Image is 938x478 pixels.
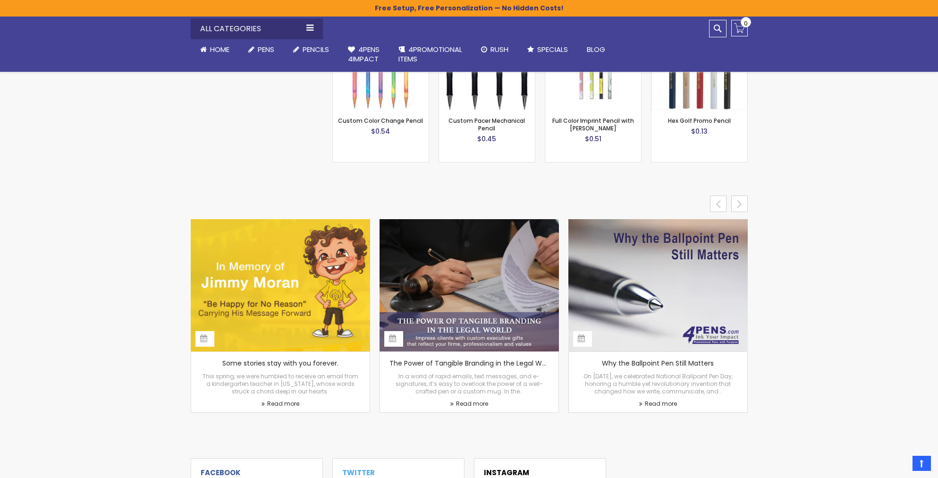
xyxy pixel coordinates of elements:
[398,44,462,64] span: 4PROMOTIONAL ITEMS
[389,373,549,396] div: In a world of rapid emails, text messages, and e-signatures, it’s easy to overlook the power of a...
[639,400,677,408] a: Read more
[710,196,727,212] div: prev
[472,39,518,60] a: Rush
[691,127,708,136] span: $0.13
[348,44,380,64] span: 4Pens 4impact
[578,373,738,396] div: On [DATE], we celebrated National Ballpoint Pen Day, honoring a humble yet revolutionary inventio...
[484,468,529,478] span: Instagram
[342,468,375,478] span: Twitter
[645,400,677,408] span: Read more
[568,219,748,351] img: Why_the_Ballpoint_Pen_Still_Matters_Blog_1.jpg
[389,39,472,70] a: 4PROMOTIONALITEMS
[371,127,390,136] span: $0.54
[380,219,559,351] img: The_Power_of_Tangible_Branding_in_the_Legal_World.jpg
[450,400,488,408] a: Read more
[284,39,338,60] a: Pencils
[587,44,605,54] span: Blog
[744,19,748,28] span: 0
[518,39,577,60] a: Specials
[577,39,615,60] a: Blog
[201,468,241,478] span: Facebook
[860,452,938,478] iframe: Google Customer Reviews
[191,18,323,39] div: All Categories
[477,134,496,144] span: $0.45
[602,358,714,368] a: Why the Ballpoint Pen Still Matters
[537,44,568,54] span: Specials
[585,134,601,144] span: $0.51
[389,358,554,368] a: The Power of Tangible Branding in the Legal World
[222,358,338,368] a: Some stories stay with you forever.
[258,44,274,54] span: Pens
[668,117,731,125] a: Hex Golf Promo Pencil
[490,44,508,54] span: Rush
[239,39,284,60] a: Pens
[552,117,634,132] a: Full Color Imprint Pencil with [PERSON_NAME]
[267,400,299,408] span: Read more
[731,20,748,36] a: 0
[186,216,374,355] img: 4_Blog_August_4Pens_Jimmy_Moran.jpg
[210,44,229,54] span: Home
[201,373,360,396] div: This spring, we were humbled to receive an email from a kindergarten teacher in [US_STATE], whose...
[303,44,329,54] span: Pencils
[338,39,389,70] a: 4Pens4impact
[262,400,299,408] a: Read more
[191,39,239,60] a: Home
[338,117,423,125] a: Custom Color Change Pencil
[731,196,748,212] div: next
[456,400,488,408] span: Read more
[448,117,525,132] a: Custom Pacer Mechanical Pencil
